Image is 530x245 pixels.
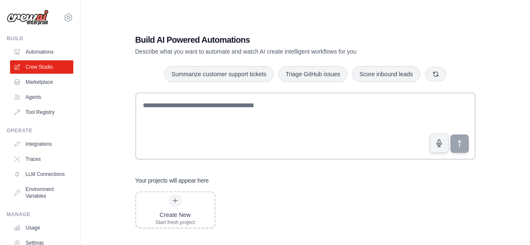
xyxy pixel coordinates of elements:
a: Traces [10,152,73,166]
button: Triage GitHub issues [279,66,347,82]
button: Get new suggestions [425,67,446,81]
button: Summarize customer support tickets [164,66,273,82]
a: Marketplace [10,75,73,89]
div: Create New [155,211,195,219]
div: Build [7,35,73,42]
a: Crew Studio [10,60,73,74]
a: LLM Connections [10,168,73,181]
img: Logo [7,10,49,26]
h3: Your projects will appear here [135,176,209,185]
div: Operate [7,127,73,134]
a: Tool Registry [10,106,73,119]
a: Usage [10,221,73,235]
a: Agents [10,90,73,104]
p: Describe what you want to automate and watch AI create intelligent workflows for you [135,47,417,56]
button: Click to speak your automation idea [429,134,449,153]
div: Manage [7,211,73,218]
h1: Build AI Powered Automations [135,34,417,46]
button: Score inbound leads [352,66,420,82]
a: Integrations [10,137,73,151]
a: Automations [10,45,73,59]
a: Environment Variables [10,183,73,203]
div: Start fresh project [155,219,195,226]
